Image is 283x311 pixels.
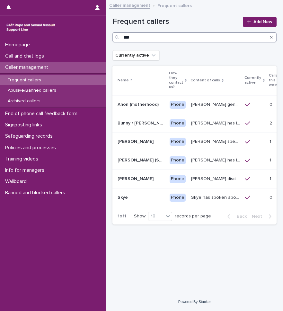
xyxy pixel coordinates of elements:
div: Phone [170,119,186,127]
div: Phone [170,194,186,202]
p: Caller generally speaks conversationally about many different things in her life and rarely speak... [191,101,241,107]
p: Robin disclosed historic repeated rape perpetrated by men in London and Madrid. Often discusses c... [191,175,241,182]
p: How they contact us? [169,70,183,91]
p: 1 of 1 [112,208,131,224]
p: Caller management [3,64,53,70]
p: 0 [270,101,274,107]
button: Currently active [112,50,160,60]
p: 2 [270,119,273,126]
p: Bunny / Jacqueline [118,119,166,126]
div: Phone [170,101,186,109]
p: Wallboard [3,178,32,185]
p: 0 [270,194,274,200]
p: Content of calls [190,77,220,84]
p: End of phone call feedback form [3,111,83,117]
span: Add New [253,20,272,24]
p: Training videos [3,156,43,162]
a: Caller management [109,1,150,9]
p: Margaret (South-West of England) [118,156,166,163]
p: Calls this week [269,72,279,88]
p: Safeguarding records [3,133,58,139]
p: Signposting links [3,122,47,128]
p: Banned and blocked callers [3,190,70,196]
p: records per page [175,214,211,219]
p: Policies and processes [3,145,61,151]
p: Archived callers [3,98,46,104]
div: Phone [170,156,186,164]
div: Phone [170,175,186,183]
p: Caller speaks about historic rape while she was at university by a man she was dating. She has re... [191,138,241,144]
p: Homepage [3,42,35,48]
p: Show [134,214,146,219]
p: Frequent callers [157,2,192,9]
button: Next [249,214,277,219]
h1: Frequent callers [112,17,239,26]
button: Back [222,214,249,219]
p: Call and chat logs [3,53,49,59]
div: 10 [148,213,164,220]
a: Powered By Stacker [178,300,211,304]
img: rhQMoQhaT3yELyF149Cw [5,21,57,34]
p: 1 [270,175,272,182]
p: Anon (motherhood) [118,101,160,107]
p: Name [118,77,129,84]
p: Currently active [244,74,261,86]
p: 1 [270,138,272,144]
p: Frequent callers [3,78,46,83]
span: Back [233,214,247,219]
p: [PERSON_NAME] [118,175,155,182]
p: Skye [118,194,129,200]
input: Search [112,32,277,42]
span: Next [252,214,266,219]
p: Margaret has let us know that she experienced child sexual abuse by a doctor. She was raped by he... [191,156,241,163]
p: Skye has spoken about wanting to self-harm, or having self-harmed. They may also speak about bein... [191,194,241,200]
p: Abusive/Banned callers [3,88,61,93]
p: [PERSON_NAME] [118,138,155,144]
p: Bunny has let us know that she is in her 50s, and lives in Devon. She has talked through experien... [191,119,241,126]
div: Phone [170,138,186,146]
a: Add New [243,17,277,27]
p: Info for managers [3,167,49,173]
p: 1 [270,156,272,163]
